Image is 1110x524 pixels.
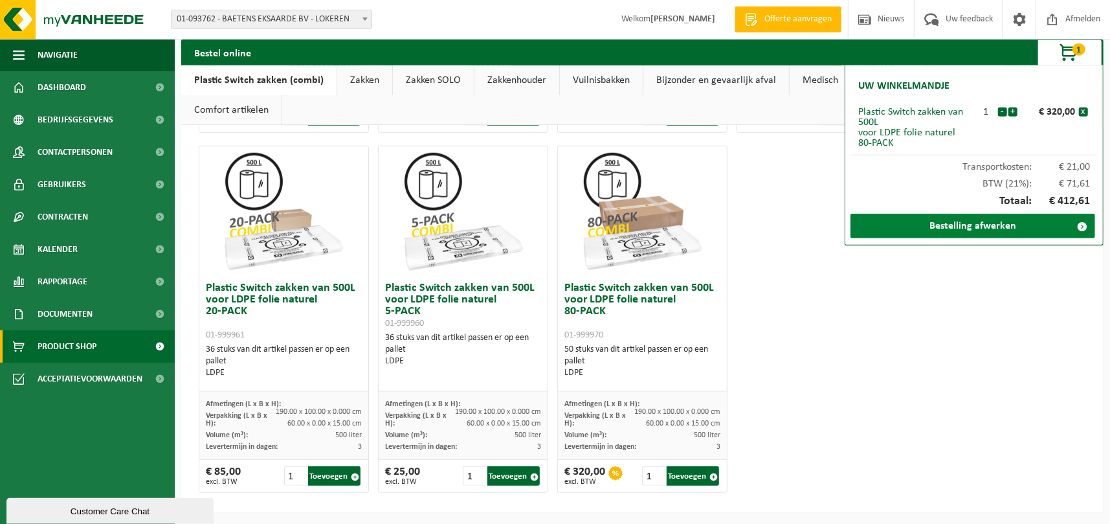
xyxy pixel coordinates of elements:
[667,466,719,486] button: Toevoegen
[564,466,605,486] div: € 320,00
[38,136,113,168] span: Contactpersonen
[38,104,113,136] span: Bedrijfsgegevens
[385,356,541,367] div: LDPE
[761,13,835,26] span: Offerte aanvragen
[38,298,93,330] span: Documenten
[6,496,216,524] iframe: chat widget
[181,95,282,125] a: Comfort artikelen
[385,478,420,486] span: excl. BTW
[206,478,241,486] span: excl. BTW
[385,412,447,427] span: Verpakking (L x B x H):
[564,478,605,486] span: excl. BTW
[206,431,248,439] span: Volume (m³):
[308,466,361,486] button: Toevoegen
[564,412,626,427] span: Verpakking (L x B x H):
[385,431,427,439] span: Volume (m³):
[1032,196,1091,207] span: € 412,61
[206,412,267,427] span: Verpakking (L x B x H):
[467,420,541,427] span: 60.00 x 0.00 x 15.00 cm
[287,420,362,427] span: 60.00 x 0.00 x 15.00 cm
[850,214,1095,238] a: Bestelling afwerken
[38,201,88,233] span: Contracten
[181,40,264,65] h2: Bestel online
[974,107,997,117] div: 1
[206,443,278,451] span: Levertermijn in dagen:
[694,431,720,439] span: 500 liter
[181,65,337,95] a: Plastic Switch zakken (combi)
[537,443,541,451] span: 3
[515,431,541,439] span: 500 liter
[735,6,841,32] a: Offerte aanvragen
[385,319,424,328] span: 01-999960
[646,420,720,427] span: 60.00 x 0.00 x 15.00 cm
[852,172,1096,189] div: BTW (21%):
[564,367,720,379] div: LDPE
[206,400,281,408] span: Afmetingen (L x B x H):
[642,466,665,486] input: 1
[1008,108,1017,117] button: +
[206,282,362,341] h3: Plastic Switch zakken van 500L voor LDPE folie naturel 20-PACK
[577,146,707,276] img: 01-999970
[385,400,460,408] span: Afmetingen (L x B x H):
[385,332,541,367] div: 36 stuks van dit artikel passen er op een pallet
[852,72,956,100] h2: Uw winkelmandje
[1021,107,1079,117] div: € 320,00
[716,443,720,451] span: 3
[560,65,643,95] a: Vuilnisbakken
[650,14,715,24] strong: [PERSON_NAME]
[1038,40,1102,65] button: 1
[385,443,457,451] span: Levertermijn in dagen:
[206,330,245,340] span: 01-999961
[1032,162,1091,172] span: € 21,00
[276,408,362,416] span: 190.00 x 100.00 x 0.000 cm
[206,367,362,379] div: LDPE
[393,65,474,95] a: Zakken SOLO
[335,431,362,439] span: 500 liter
[852,189,1096,214] div: Totaal:
[171,10,372,29] span: 01-093762 - BAETENS EKSAARDE BV - LOKEREN
[455,408,541,416] span: 190.00 x 100.00 x 0.000 cm
[385,466,420,486] div: € 25,00
[634,408,720,416] span: 190.00 x 100.00 x 0.000 cm
[998,108,1007,117] button: -
[219,146,348,276] img: 01-999961
[38,39,78,71] span: Navigatie
[337,65,392,95] a: Zakken
[38,330,96,363] span: Product Shop
[38,363,142,395] span: Acceptatievoorwaarden
[1072,43,1085,56] span: 1
[564,400,639,408] span: Afmetingen (L x B x H):
[398,146,527,276] img: 01-999960
[385,282,541,329] h3: Plastic Switch zakken van 500L voor LDPE folie naturel 5-PACK
[1079,108,1088,117] button: x
[38,168,86,201] span: Gebruikers
[564,431,606,439] span: Volume (m³):
[1032,179,1091,189] span: € 71,61
[284,466,307,486] input: 1
[38,71,86,104] span: Dashboard
[206,344,362,379] div: 36 stuks van dit artikel passen er op een pallet
[358,443,362,451] span: 3
[38,233,78,266] span: Kalender
[564,330,603,340] span: 01-999970
[790,65,851,95] a: Medisch
[643,65,789,95] a: Bijzonder en gevaarlijk afval
[564,282,720,341] h3: Plastic Switch zakken van 500L voor LDPE folie naturel 80-PACK
[38,266,87,298] span: Rapportage
[463,466,485,486] input: 1
[487,466,540,486] button: Toevoegen
[564,344,720,379] div: 50 stuks van dit artikel passen er op een pallet
[172,10,372,28] span: 01-093762 - BAETENS EKSAARDE BV - LOKEREN
[858,107,974,148] div: Plastic Switch zakken van 500L voor LDPE folie naturel 80-PACK
[564,443,636,451] span: Levertermijn in dagen:
[474,65,559,95] a: Zakkenhouder
[852,155,1096,172] div: Transportkosten:
[206,466,241,486] div: € 85,00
